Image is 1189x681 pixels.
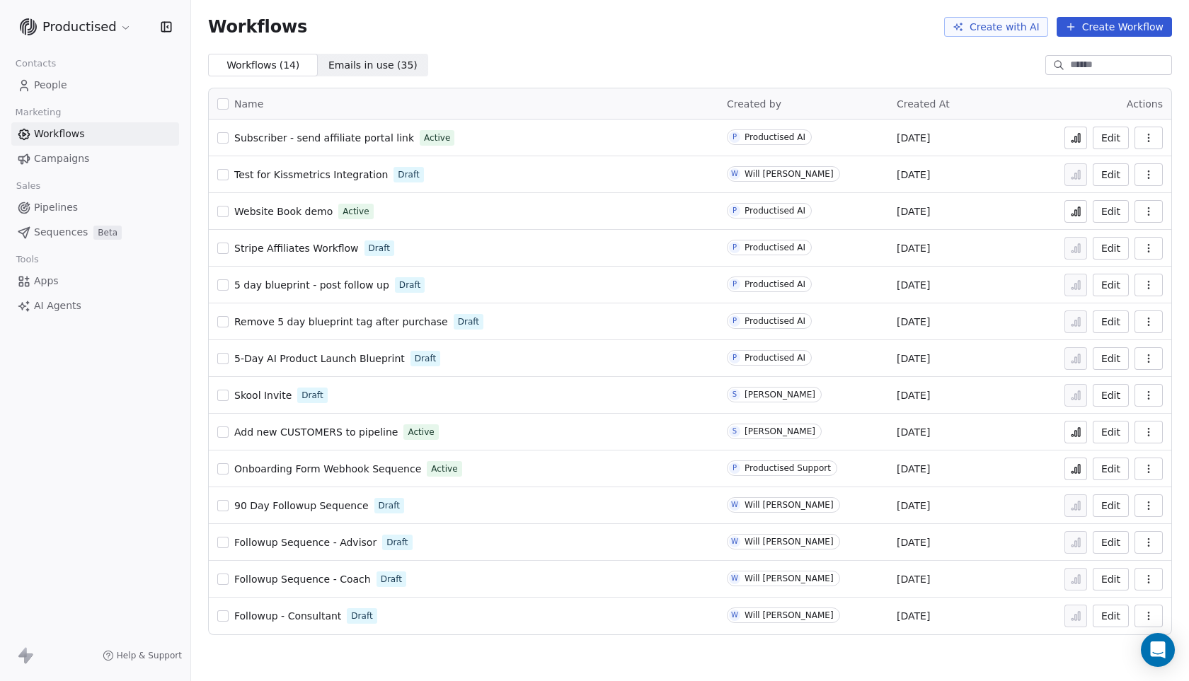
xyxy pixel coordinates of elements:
[897,572,930,586] span: [DATE]
[415,352,436,365] span: Draft
[897,315,930,329] span: [DATE]
[745,353,805,363] div: Productised AI
[1093,237,1129,260] a: Edit
[301,389,323,402] span: Draft
[745,206,805,216] div: Productised AI
[234,278,389,292] a: 5 day blueprint - post follow up
[745,390,815,400] div: [PERSON_NAME]
[897,278,930,292] span: [DATE]
[424,132,450,144] span: Active
[727,98,781,110] span: Created by
[1057,17,1172,37] button: Create Workflow
[351,610,372,622] span: Draft
[458,315,479,328] span: Draft
[234,462,421,476] a: Onboarding Form Webhook Sequence
[1093,347,1129,370] a: Edit
[1093,310,1129,333] button: Edit
[1093,531,1129,554] button: Edit
[398,168,419,181] span: Draft
[733,462,737,474] div: P
[379,499,400,512] span: Draft
[234,463,421,475] span: Onboarding Form Webhook Sequence
[1093,494,1129,517] button: Edit
[1093,421,1129,443] a: Edit
[11,269,179,293] a: Apps
[234,169,388,180] span: Test for Kissmetrics Integration
[731,536,738,547] div: W
[386,536,408,549] span: Draft
[897,131,930,145] span: [DATE]
[93,226,122,240] span: Beta
[234,574,371,585] span: Followup Sequence - Coach
[369,242,390,255] span: Draft
[11,294,179,318] a: AI Agents
[343,205,369,218] span: Active
[234,351,405,366] a: 5-Day AI Product Launch Blueprint
[234,206,333,217] span: Website Book demo
[733,279,737,290] div: P
[234,535,377,549] a: Followup Sequence - Advisor
[1093,458,1129,480] button: Edit
[1093,163,1129,186] a: Edit
[11,147,179,170] a: Campaigns
[117,650,182,661] span: Help & Support
[431,462,457,475] span: Active
[733,389,737,400] div: S
[1093,568,1129,590] a: Edit
[234,537,377,548] span: Followup Sequence - Advisor
[234,500,369,511] span: 90 Day Followup Sequence
[897,609,930,623] span: [DATE]
[234,131,414,145] a: Subscriber - send affiliate portal link
[897,462,930,476] span: [DATE]
[11,122,179,146] a: Workflows
[1093,384,1129,407] button: Edit
[234,132,414,144] span: Subscriber - send affiliate portal link
[234,499,369,513] a: 90 Day Followup Sequence
[11,196,179,219] a: Pipelines
[745,537,834,547] div: Will [PERSON_NAME]
[9,102,67,123] span: Marketing
[34,225,88,240] span: Sequences
[11,74,179,97] a: People
[234,572,371,586] a: Followup Sequence - Coach
[234,353,405,364] span: 5-Day AI Product Launch Blueprint
[234,168,388,182] a: Test for Kissmetrics Integration
[234,243,359,254] span: Stripe Affiliates Workflow
[1141,633,1175,667] div: Open Intercom Messenger
[34,151,89,166] span: Campaigns
[234,388,292,402] a: Skool Invite
[1093,605,1129,627] button: Edit
[745,316,805,326] div: Productised AI
[42,18,117,36] span: Productised
[745,426,815,436] div: [PERSON_NAME]
[1093,200,1129,223] a: Edit
[745,243,805,252] div: Productised AI
[897,425,930,439] span: [DATE]
[1093,274,1129,296] a: Edit
[731,610,738,621] div: W
[944,17,1048,37] button: Create with AI
[234,241,359,255] a: Stripe Affiliates Workflow
[745,574,834,583] div: Will [PERSON_NAME]
[731,168,738,180] div: W
[234,279,389,291] span: 5 day blueprint - post follow up
[234,425,398,439] a: Add new CUSTOMERS to pipeline
[731,573,738,584] div: W
[1093,127,1129,149] button: Edit
[234,609,341,623] a: Followup - Consultant
[733,132,737,143] div: P
[234,390,292,401] span: Skool Invite
[745,610,834,620] div: Will [PERSON_NAME]
[234,610,341,622] span: Followup - Consultant
[897,499,930,513] span: [DATE]
[208,17,307,37] span: Workflows
[234,315,448,329] a: Remove 5 day blueprint tag after purchase
[733,242,737,253] div: P
[897,204,930,219] span: [DATE]
[745,463,831,473] div: Productised Support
